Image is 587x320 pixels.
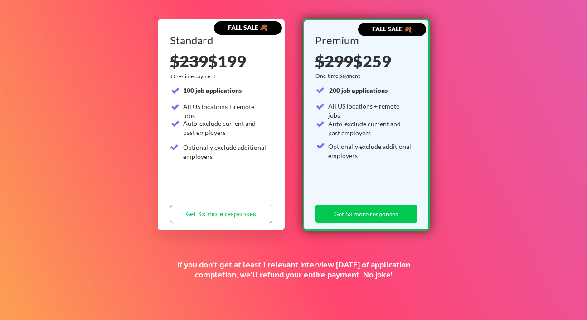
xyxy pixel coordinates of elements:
strong: FALL SALE 🍂 [372,25,412,33]
div: Premium [315,35,414,46]
div: $259 [315,53,414,69]
div: Standard [170,35,269,46]
div: If you don't get at least 1 relevant interview [DATE] of application completion, we'll refund you... [157,260,430,280]
div: Optionally exclude additional employers [183,143,267,161]
strong: 100 job applications [183,86,242,94]
strong: 200 job applications [329,86,388,94]
div: One-time payment [171,73,218,80]
div: One-time payment [315,72,363,80]
div: Auto-exclude current and past employers [328,119,412,137]
strong: FALL SALE 🍂 [228,24,267,31]
div: All US locations + remote jobs [183,102,267,120]
div: All US locations + remote jobs [328,102,412,119]
button: Get 5x more responses [315,205,417,223]
s: $239 [170,51,208,71]
s: $299 [315,51,353,71]
div: Auto-exclude current and past employers [183,119,267,137]
button: Get 3x more responses [170,205,272,223]
div: Optionally exclude additional employers [328,142,412,160]
div: $199 [170,53,272,69]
